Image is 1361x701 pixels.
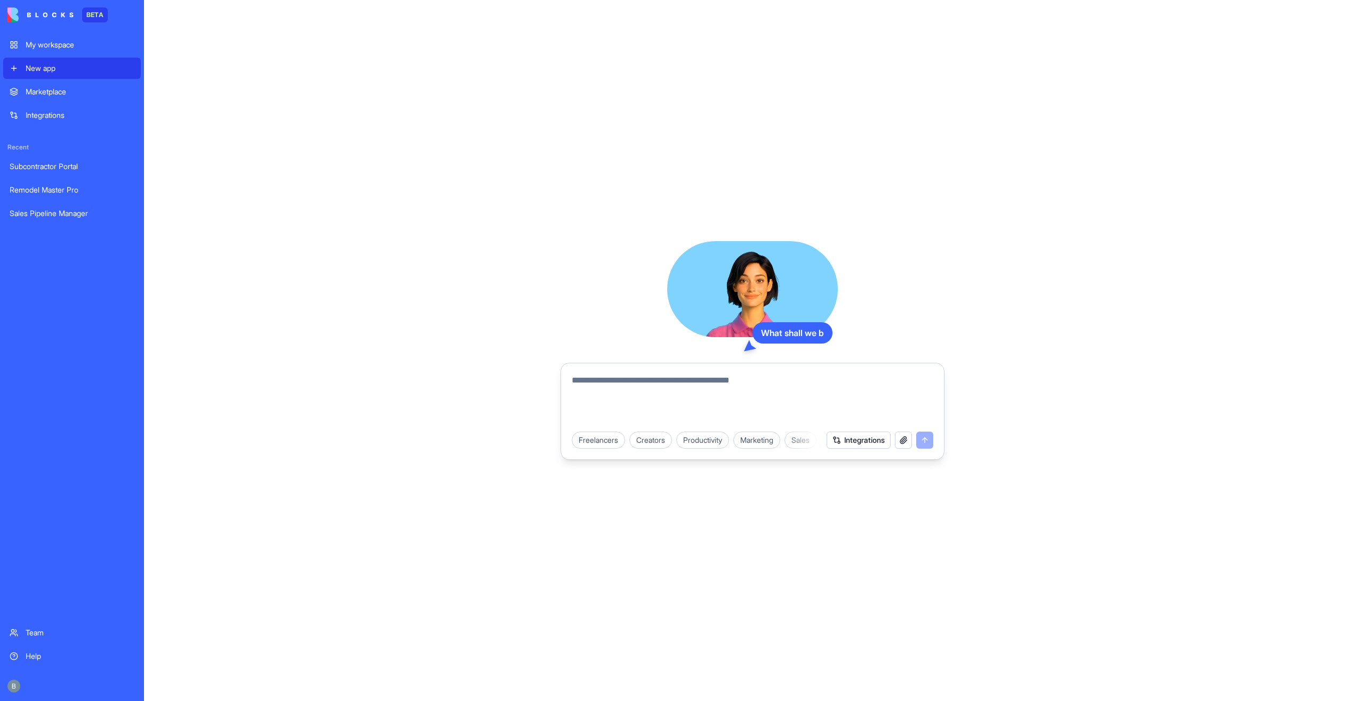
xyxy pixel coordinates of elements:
div: Freelancers [572,432,625,449]
span: Recent [3,143,141,152]
a: Help [3,646,141,667]
div: Subcontractor Portal [10,161,134,172]
div: Integrations [26,110,134,121]
a: Subcontractor Portal [3,156,141,177]
img: ACg8ocIug40qN1SCXJiinWdltW7QsPxROn8ZAVDlgOtPD8eQfXIZmw=s96-c [7,680,20,692]
div: BETA [82,7,108,22]
div: Remodel Master Pro [10,185,134,195]
div: Help [26,651,134,662]
div: Marketplace [26,86,134,97]
div: Creators [629,432,672,449]
div: My workspace [26,39,134,50]
div: New app [26,63,134,74]
div: Productivity [676,432,729,449]
a: Remodel Master Pro [3,179,141,201]
div: Sales [784,432,816,449]
a: My workspace [3,34,141,55]
a: Team [3,622,141,643]
a: Marketplace [3,81,141,102]
a: Sales Pipeline Manager [3,203,141,224]
a: BETA [7,7,108,22]
div: Marketing [733,432,780,449]
div: Sales Pipeline Manager [10,208,134,219]
div: Team [26,627,134,638]
img: logo [7,7,74,22]
div: What shall we b [752,322,832,344]
a: New app [3,58,141,79]
button: Integrations [827,432,891,449]
a: Integrations [3,105,141,126]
